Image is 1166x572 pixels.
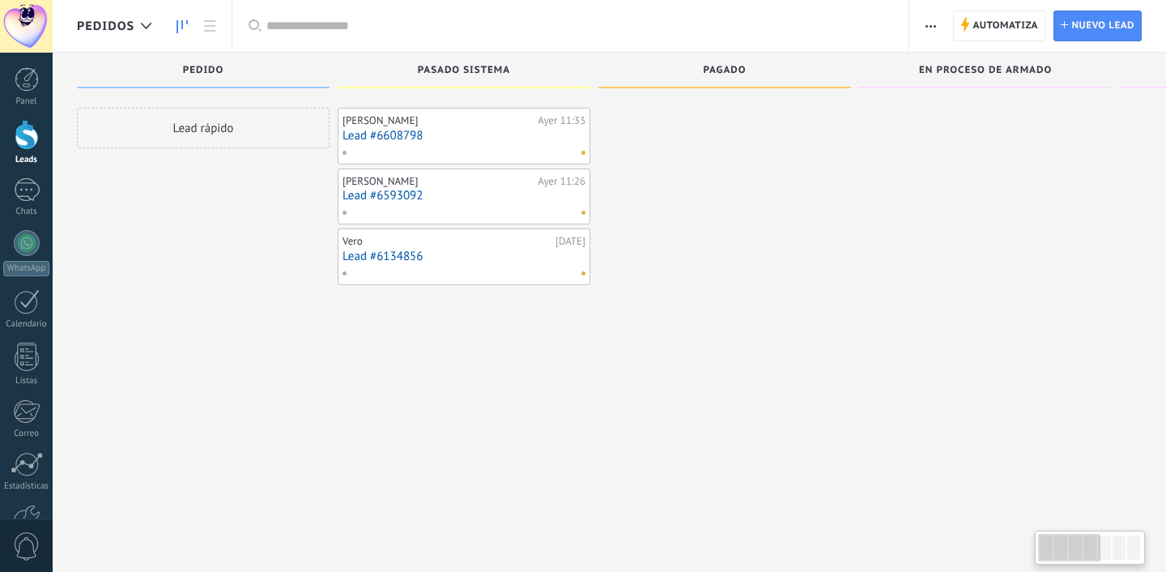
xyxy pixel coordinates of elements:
div: Ayer 11:33 [538,114,585,127]
span: No hay nada asignado [581,271,585,275]
div: Ayer 11:26 [538,175,585,188]
span: No hay nada asignado [581,151,585,155]
a: Lead #6134856 [343,250,585,263]
div: Panel [3,96,50,107]
span: PASADO SISTEMA [418,65,510,76]
div: EN PROCESO DE ARMADO [867,65,1104,79]
div: [PERSON_NAME] [343,175,534,188]
span: EN PROCESO DE ARMADO [919,65,1052,76]
a: Lead #6608798 [343,129,585,143]
div: PASADO SISTEMA [346,65,582,79]
span: No hay nada asignado [581,211,585,215]
div: WhatsApp [3,261,49,276]
div: Calendario [3,319,50,330]
div: Chats [3,207,50,217]
div: PAGADO [606,65,843,79]
a: Automatiza [953,11,1045,41]
div: Correo [3,429,50,439]
div: PEDIDO [85,65,321,79]
div: [DATE] [555,235,585,248]
div: Lead rápido [77,108,330,148]
div: Leads [3,155,50,165]
div: Vero [343,235,551,248]
span: Automatiza [972,11,1038,41]
div: Estadísticas [3,481,50,492]
span: PEDIDO [183,65,223,76]
span: Nuevo lead [1071,11,1134,41]
a: Lead #6593092 [343,189,585,203]
a: Nuevo lead [1053,11,1142,41]
span: PEDIDOS [77,19,134,34]
div: [PERSON_NAME] [343,114,534,127]
span: PAGADO [704,65,747,76]
div: Listas [3,376,50,386]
